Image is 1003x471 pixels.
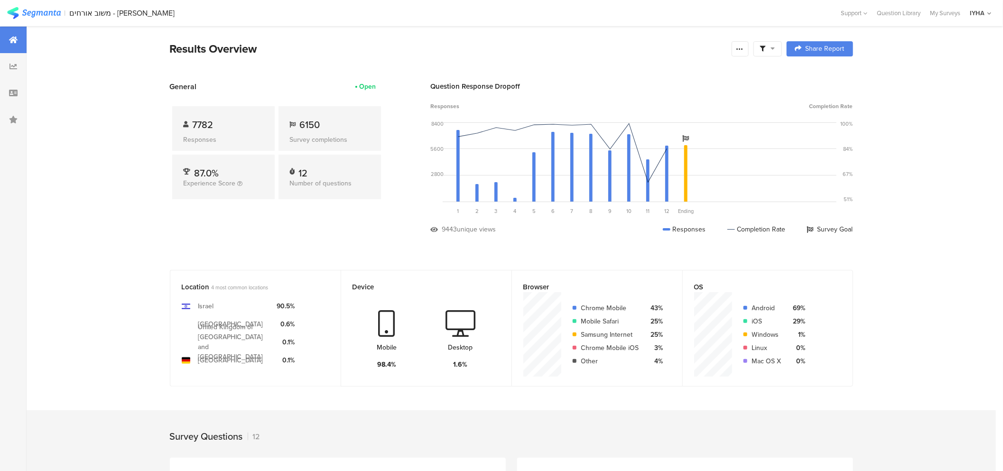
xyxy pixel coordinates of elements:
div: Chrome Mobile [581,303,639,313]
div: 43% [647,303,663,313]
span: Responses [431,102,460,111]
span: 4 most common locations [212,284,269,291]
div: Device [353,282,484,292]
div: Open [360,82,376,92]
div: 5600 [431,145,444,153]
div: 84% [844,145,853,153]
div: 100% [841,120,853,128]
div: Mobile [377,342,397,352]
div: Completion Rate [727,224,786,234]
div: Responses [663,224,706,234]
span: 1 [457,207,459,215]
div: Results Overview [170,40,727,57]
div: 2800 [431,170,444,178]
a: My Surveys [925,9,965,18]
div: 0% [789,356,806,366]
div: | [65,8,66,18]
div: 0.1% [277,355,295,365]
span: Number of questions [290,178,352,188]
div: Browser [523,282,655,292]
div: 25% [647,316,663,326]
div: Support [841,6,867,20]
span: 7782 [193,118,214,132]
div: Israel [198,301,214,311]
div: 8400 [432,120,444,128]
span: Experience Score [184,178,236,188]
span: 10 [626,207,632,215]
span: 2 [475,207,479,215]
div: 0.1% [277,337,295,347]
div: 9443 [442,224,457,234]
div: 4% [647,356,663,366]
div: Ending [677,207,696,215]
div: 1.6% [454,360,468,369]
span: 9 [608,207,612,215]
span: Completion Rate [809,102,853,111]
span: 87.0% [195,166,219,180]
div: Mac OS X [752,356,781,366]
span: 3 [495,207,498,215]
span: Share Report [806,46,845,52]
div: 69% [789,303,806,313]
span: 6 [551,207,555,215]
div: Responses [184,135,263,145]
div: Location [182,282,314,292]
div: Linux [752,343,781,353]
div: iOS [752,316,781,326]
div: IYHA [970,9,984,18]
div: 67% [843,170,853,178]
div: Samsung Internet [581,330,639,340]
div: Other [581,356,639,366]
div: OS [694,282,826,292]
div: Mobile Safari [581,316,639,326]
span: 12 [664,207,669,215]
a: Question Library [872,9,925,18]
div: 51% [844,195,853,203]
span: 8 [590,207,593,215]
div: 3% [647,343,663,353]
div: 0.6% [277,319,295,329]
div: [GEOGRAPHIC_DATA] [198,355,263,365]
div: Survey Goal [807,224,853,234]
div: 1% [789,330,806,340]
div: 29% [789,316,806,326]
div: 12 [248,431,260,442]
span: 5 [532,207,536,215]
div: 98.4% [377,360,396,369]
div: [GEOGRAPHIC_DATA] [198,319,263,329]
i: Survey Goal [683,135,689,142]
div: unique views [457,224,496,234]
span: 4 [514,207,517,215]
div: 0% [789,343,806,353]
div: Survey completions [290,135,370,145]
div: 12 [299,166,308,175]
div: Survey Questions [170,429,243,443]
div: Android [752,303,781,313]
div: משוב אורחים - [PERSON_NAME] [70,9,175,18]
div: 25% [647,330,663,340]
div: Windows [752,330,781,340]
span: 11 [646,207,650,215]
div: Chrome Mobile iOS [581,343,639,353]
img: segmanta logo [7,7,61,19]
span: General [170,81,197,92]
div: Desktop [448,342,473,352]
div: 90.5% [277,301,295,311]
span: 6150 [300,118,320,132]
div: Question Response Dropoff [431,81,853,92]
span: 7 [571,207,574,215]
div: United Kingdom of [GEOGRAPHIC_DATA] and [GEOGRAPHIC_DATA] [198,322,269,362]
